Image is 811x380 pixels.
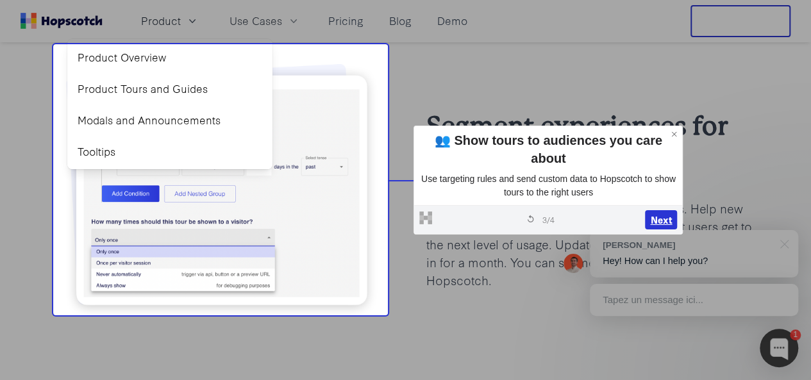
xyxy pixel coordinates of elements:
[72,138,267,165] a: Tooltips
[384,10,417,31] a: Blog
[230,13,282,29] span: Use Cases
[426,108,755,179] h2: Segment experiences for users
[133,10,206,31] button: Product
[323,10,369,31] a: Pricing
[419,131,677,167] div: 👥 Show tours to audiences you care about
[564,254,583,273] img: Mark Spera
[690,5,790,37] button: Free Trial
[222,10,308,31] button: Use Cases
[432,10,472,31] a: Demo
[645,210,677,229] button: Next
[590,284,798,316] div: Tapez un message ici...
[141,13,181,29] span: Product
[426,199,755,288] p: Every second a user is in your app is precious. Help new users discover important features. Help ...
[72,76,267,102] a: Product Tours and Guides
[57,58,385,323] img: targeting customers with hopscotch onboarding flows
[72,44,267,70] a: Product Overview
[542,213,555,225] span: 3 / 4
[603,239,773,251] div: [PERSON_NAME]
[419,172,677,200] p: Use targeting rules and send custom data to Hopscotch to show tours to the right users
[72,107,267,133] a: Modals and Announcements
[790,329,801,340] div: 1
[603,254,785,268] p: Hey! How can I help you?
[21,13,103,29] a: Home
